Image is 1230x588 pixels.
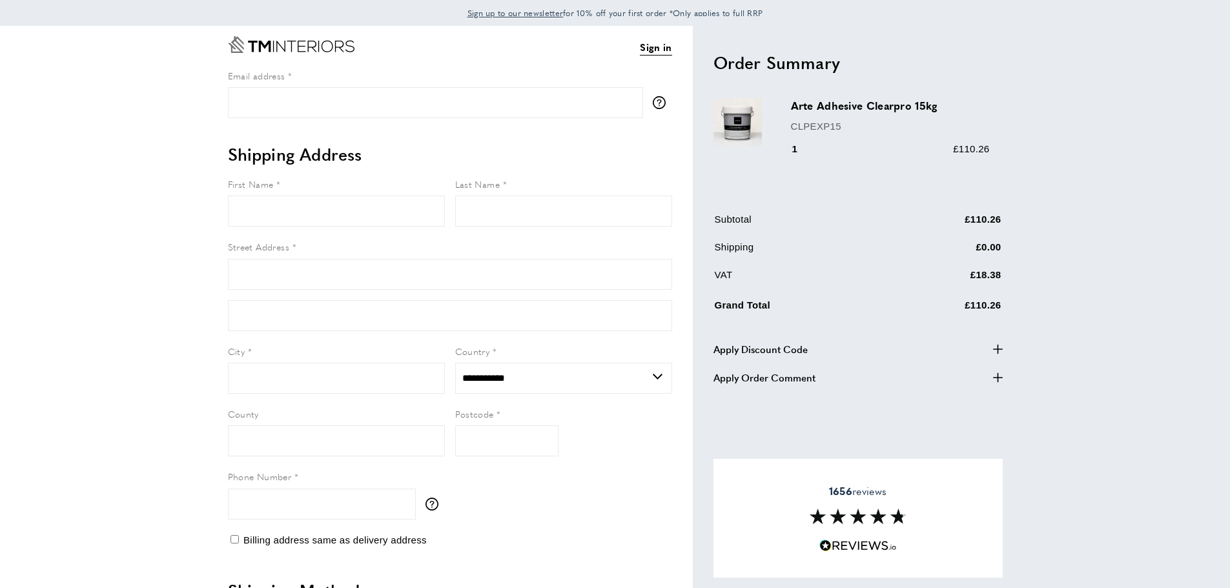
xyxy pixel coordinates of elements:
td: Shipping [715,239,888,265]
span: City [228,345,245,358]
td: Grand Total [715,295,888,323]
span: Country [455,345,490,358]
td: £0.00 [888,239,1001,265]
span: Last Name [455,177,500,190]
input: Billing address same as delivery address [231,535,239,543]
h3: Arte Adhesive Clearpro 15kg [791,98,990,113]
span: Apply Order Comment [713,370,815,385]
span: Email address [228,69,285,82]
img: Reviews section [810,509,907,524]
a: Sign up to our newsletter [467,6,564,19]
a: Go to Home page [228,36,354,53]
button: More information [653,96,672,109]
span: First Name [228,177,274,190]
strong: 1656 [829,483,852,498]
td: £110.26 [888,212,1001,237]
span: Street Address [228,240,290,253]
img: Reviews.io 5 stars [819,540,897,552]
h2: Order Summary [713,51,1003,74]
span: reviews [829,485,887,498]
span: Sign up to our newsletter [467,7,564,19]
img: Arte Adhesive Clearpro 15kg [713,98,762,147]
h2: Shipping Address [228,143,672,166]
span: for 10% off your first order *Only applies to full RRP [467,7,763,19]
a: Sign in [640,39,671,56]
span: Billing address same as delivery address [243,534,427,545]
button: More information [425,498,445,511]
span: Phone Number [228,470,292,483]
td: VAT [715,267,888,292]
div: 1 [791,141,816,157]
td: £18.38 [888,267,1001,292]
p: CLPEXP15 [791,119,990,134]
span: Postcode [455,407,494,420]
span: £110.26 [953,143,989,154]
td: Subtotal [715,212,888,237]
span: County [228,407,259,420]
td: £110.26 [888,295,1001,323]
span: Apply Discount Code [713,341,808,357]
